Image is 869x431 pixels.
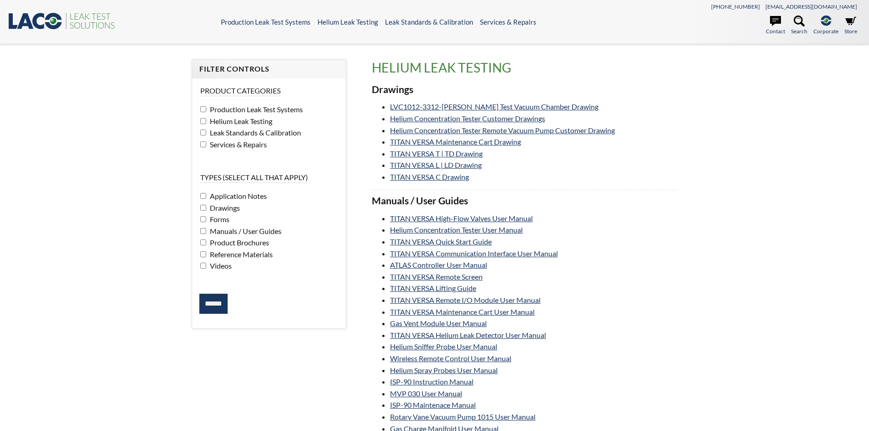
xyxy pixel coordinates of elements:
span: translation missing: en.product_groups.Helium Leak Testing [372,60,511,75]
a: Helium Spray Probes User Manual [390,366,498,374]
a: [EMAIL_ADDRESS][DOMAIN_NAME] [765,3,857,10]
span: Corporate [813,27,838,36]
a: Production Leak Test Systems [221,18,311,26]
a: Helium Leak Testing [317,18,378,26]
input: Drawings [200,205,206,211]
legend: Product Categories [200,86,281,96]
input: Product Brochures [200,239,206,245]
a: TITAN VERSA Remote Screen [390,272,483,281]
span: Leak Standards & Calibration [208,128,301,137]
a: Rotary Vane Vacuum Pump 1015 User Manual [390,412,536,421]
legend: Types (select all that apply) [200,172,308,183]
a: TITAN VERSA Lifting Guide [390,284,476,292]
a: Contact [766,16,785,36]
a: ISP-90 Instruction Manual [390,377,474,386]
a: Helium Concentration Tester User Manual [390,225,523,234]
a: Helium Concentration Tester Remote Vacuum Pump Customer Drawing [390,126,615,135]
span: Services & Repairs [208,140,267,149]
a: TITAN VERSA Maintenance Cart User Manual [390,307,535,316]
input: Videos [200,263,206,269]
span: Product Brochures [208,238,269,247]
a: TITAN VERSA C Drawing [390,172,469,181]
a: TITAN VERSA Remote I/O Module User Manual [390,296,541,304]
h4: Filter Controls [199,64,338,74]
a: TITAN VERSA Quick Start Guide [390,237,492,246]
h3: Drawings [372,83,677,96]
a: TITAN VERSA T | TD Drawing [390,149,483,158]
span: Production Leak Test Systems [208,105,303,114]
a: LVC1012-3312-[PERSON_NAME] Test Vacuum Chamber Drawing [390,102,598,111]
input: Forms [200,216,206,222]
input: Production Leak Test Systems [200,106,206,112]
a: Helium Concentration Tester Customer Drawings [390,114,545,123]
a: Leak Standards & Calibration [385,18,473,26]
a: Search [791,16,807,36]
a: Gas Vent Module User Manual [390,319,487,327]
h3: Manuals / User Guides [372,195,677,208]
span: Helium Leak Testing [208,117,272,125]
a: MVP 030 User Manual [390,389,462,398]
input: Services & Repairs [200,141,206,147]
a: Wireless Remote Control User Manual [390,354,511,363]
a: Services & Repairs [480,18,536,26]
a: ISP-90 Maintenace Manual [390,400,476,409]
a: TITAN VERSA Helium Leak Detector User Manual [390,331,546,339]
a: TITAN VERSA Maintenance Cart Drawing [390,137,521,146]
span: Drawings [208,203,240,212]
input: Manuals / User Guides [200,228,206,234]
a: Helium Sniffer Probe User Manual [390,342,497,351]
a: ATLAS Controller User Manual [390,260,487,269]
span: Application Notes [208,192,267,200]
input: Helium Leak Testing [200,118,206,124]
input: Reference Materials [200,251,206,257]
span: Manuals / User Guides [208,227,281,235]
span: Videos [208,261,232,270]
span: Forms [208,215,229,223]
input: Application Notes [200,193,206,199]
input: Leak Standards & Calibration [200,130,206,135]
a: TITAN VERSA L | LD Drawing [390,161,482,169]
a: TITAN VERSA High-Flow Valves User Manual [390,214,533,223]
a: TITAN VERSA Communication Interface User Manual [390,249,558,258]
span: Reference Materials [208,250,273,259]
a: Store [844,16,857,36]
a: [PHONE_NUMBER] [711,3,760,10]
